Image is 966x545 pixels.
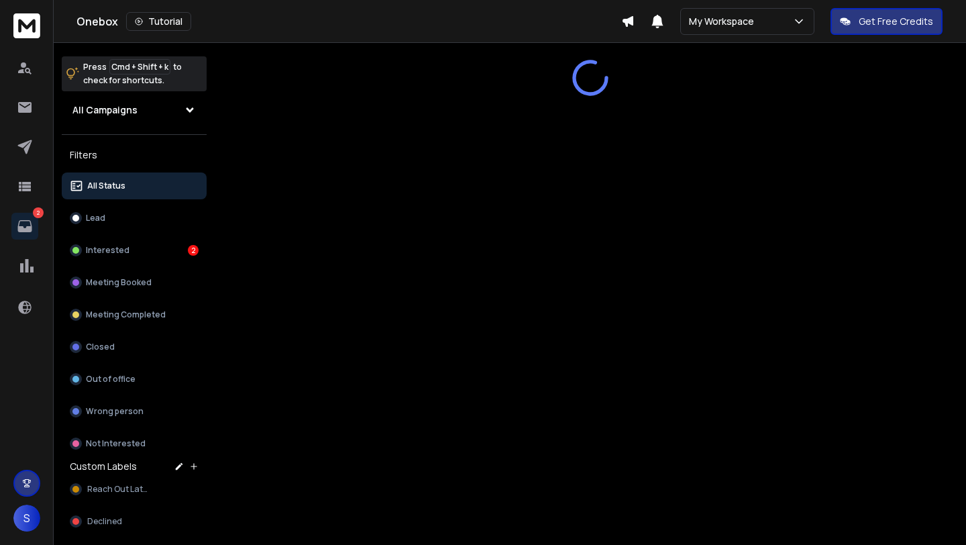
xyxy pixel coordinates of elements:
p: 2 [33,207,44,218]
button: S [13,505,40,532]
button: Meeting Booked [62,269,207,296]
button: Interested2 [62,237,207,264]
div: Onebox [76,12,621,31]
h1: All Campaigns [72,103,138,117]
button: Lead [62,205,207,232]
p: Closed [86,342,115,352]
p: Get Free Credits [859,15,933,28]
p: Wrong person [86,406,144,417]
p: Out of office [86,374,136,385]
button: Get Free Credits [830,8,943,35]
span: Declined [87,516,122,527]
p: My Workspace [689,15,759,28]
span: Cmd + Shift + k [109,59,170,75]
button: Reach Out Later [62,476,207,503]
button: Closed [62,334,207,360]
h3: Filters [62,146,207,164]
a: 2 [11,213,38,240]
p: Not Interested [86,438,146,449]
p: Lead [86,213,105,224]
button: Out of office [62,366,207,393]
button: Not Interested [62,430,207,457]
p: Meeting Completed [86,309,166,320]
h3: Custom Labels [70,460,137,473]
button: All Status [62,172,207,199]
p: Meeting Booked [86,277,152,288]
button: Meeting Completed [62,301,207,328]
button: Tutorial [126,12,191,31]
button: Declined [62,508,207,535]
button: Wrong person [62,398,207,425]
span: Reach Out Later [87,484,150,495]
p: Press to check for shortcuts. [83,60,182,87]
div: 2 [188,245,199,256]
p: Interested [86,245,129,256]
p: All Status [87,181,125,191]
button: All Campaigns [62,97,207,123]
